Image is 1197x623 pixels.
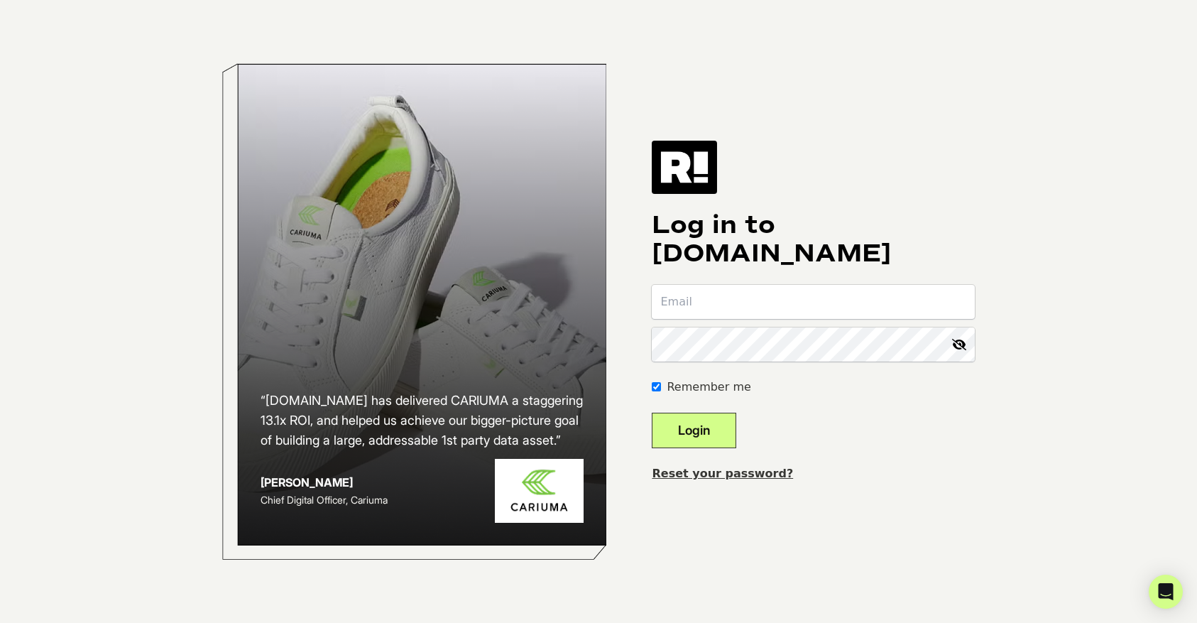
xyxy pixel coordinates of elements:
[652,413,736,448] button: Login
[652,467,793,480] a: Reset your password?
[261,391,584,450] h2: “[DOMAIN_NAME] has delivered CARIUMA a staggering 13.1x ROI, and helped us achieve our bigger-pic...
[652,285,975,319] input: Email
[1149,575,1183,609] div: Open Intercom Messenger
[667,379,750,396] label: Remember me
[652,141,717,193] img: Retention.com
[495,459,584,524] img: Cariuma
[261,494,388,506] span: Chief Digital Officer, Cariuma
[261,475,353,489] strong: [PERSON_NAME]
[652,211,975,268] h1: Log in to [DOMAIN_NAME]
